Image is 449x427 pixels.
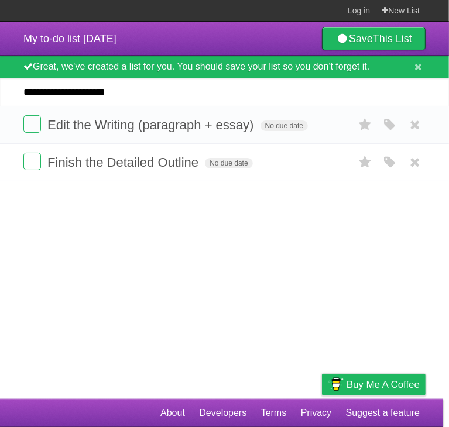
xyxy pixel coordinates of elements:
a: About [160,402,185,424]
span: Edit the Writing (paragraph + essay) [47,118,256,132]
img: Buy me a coffee [328,374,344,394]
a: Privacy [301,402,331,424]
span: Finish the Detailed Outline [47,155,201,170]
label: Done [23,115,41,133]
span: No due date [205,158,252,168]
b: This List [373,33,412,44]
a: Terms [261,402,287,424]
a: Suggest a feature [346,402,420,424]
span: No due date [261,120,308,131]
label: Done [23,153,41,170]
label: Star task [354,153,376,172]
a: Developers [199,402,246,424]
span: Buy me a coffee [347,374,420,395]
label: Star task [354,115,376,135]
span: My to-do list [DATE] [23,33,116,44]
a: SaveThis List [322,27,426,50]
a: Buy me a coffee [322,374,426,395]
